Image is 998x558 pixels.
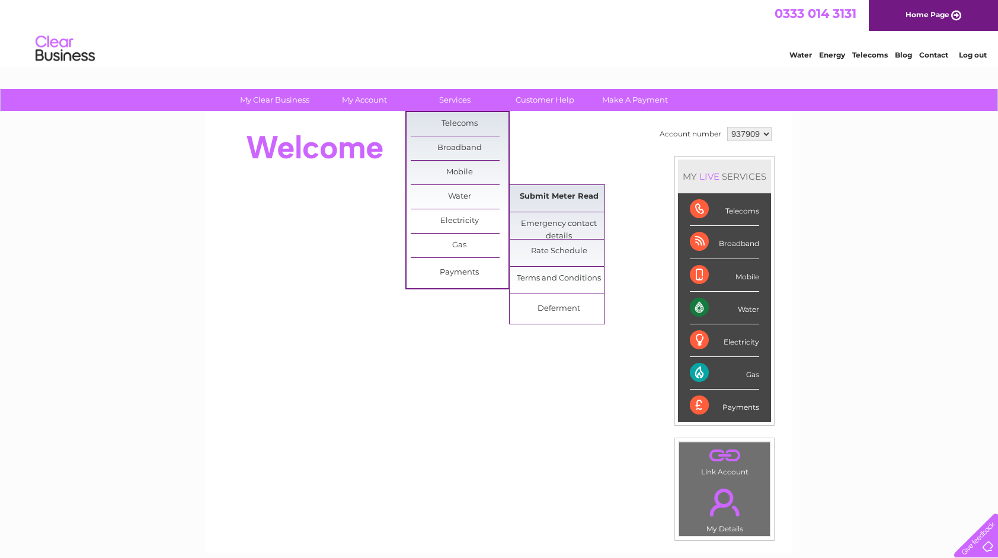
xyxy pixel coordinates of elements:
[690,390,759,422] div: Payments
[35,31,95,67] img: logo.png
[411,209,508,233] a: Electricity
[919,50,948,59] a: Contact
[510,267,608,291] a: Terms and Conditions
[690,357,759,390] div: Gas
[411,112,508,136] a: Telecoms
[411,261,508,285] a: Payments
[510,297,608,321] a: Deferment
[959,50,987,59] a: Log out
[226,89,324,111] a: My Clear Business
[496,89,594,111] a: Customer Help
[789,50,812,59] a: Water
[775,6,856,21] a: 0333 014 3131
[316,89,414,111] a: My Account
[510,185,608,209] a: Submit Meter Read
[682,482,767,523] a: .
[690,324,759,357] div: Electricity
[657,124,724,144] td: Account number
[510,212,608,236] a: Emergency contact details
[411,136,508,160] a: Broadband
[852,50,888,59] a: Telecoms
[406,89,504,111] a: Services
[682,445,767,466] a: .
[690,259,759,292] div: Mobile
[690,292,759,324] div: Water
[411,185,508,209] a: Water
[679,479,770,537] td: My Details
[586,89,684,111] a: Make A Payment
[895,50,912,59] a: Blog
[697,171,722,182] div: LIVE
[411,161,508,184] a: Mobile
[819,50,845,59] a: Energy
[690,226,759,259] div: Broadband
[411,234,508,257] a: Gas
[678,160,771,193] div: MY SERVICES
[679,442,770,479] td: Link Account
[690,193,759,226] div: Telecoms
[220,7,780,58] div: Clear Business is a trading name of Verastar Limited (registered in [GEOGRAPHIC_DATA] No. 3667643...
[510,240,608,263] a: Rate Schedule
